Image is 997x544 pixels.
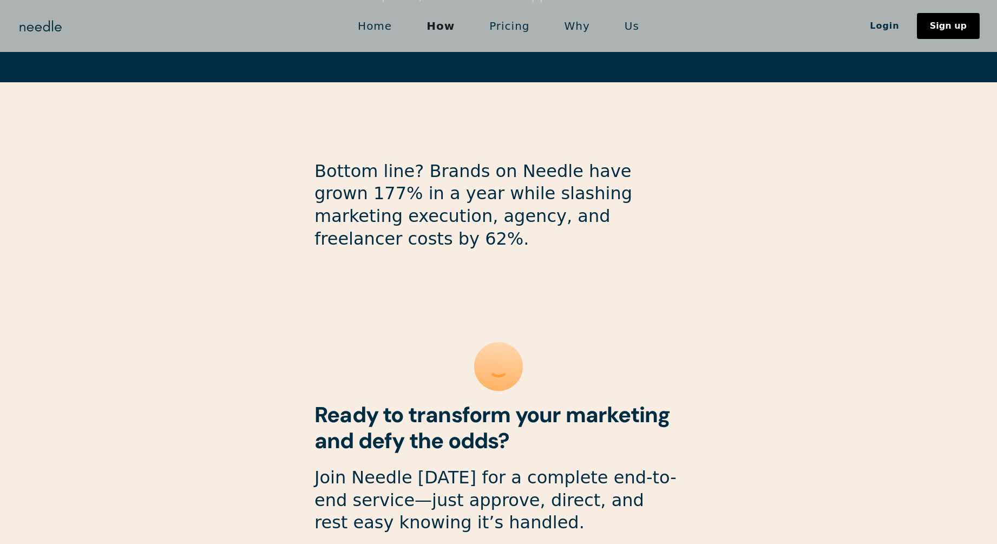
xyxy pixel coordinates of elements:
[340,15,409,37] a: Home
[917,13,980,39] a: Sign up
[852,17,917,35] a: Login
[607,15,657,37] a: Us
[314,402,683,454] h2: Ready to transform your marketing and defy the odds?
[314,160,683,250] p: Bottom line? Brands on Needle have grown 177% in a year while slashing marketing execution, agenc...
[409,15,472,37] a: How
[314,467,683,534] p: Join Needle [DATE] for a complete end-to-end service—just approve, direct, and rest easy knowing ...
[472,15,547,37] a: Pricing
[547,15,607,37] a: Why
[930,22,967,30] div: Sign up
